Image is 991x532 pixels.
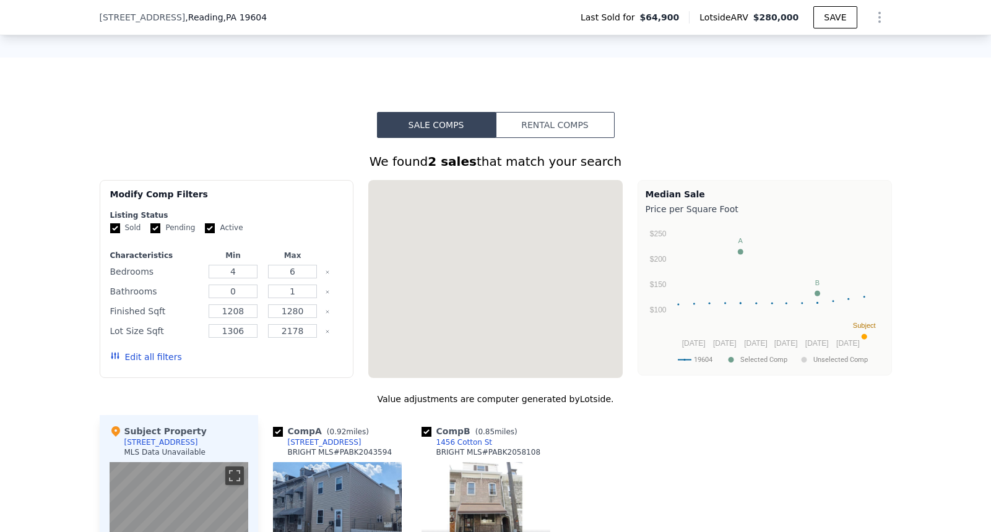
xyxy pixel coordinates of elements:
[646,188,884,200] div: Median Sale
[110,210,344,220] div: Listing Status
[110,223,120,233] input: Sold
[836,339,860,348] text: [DATE]
[110,283,201,300] div: Bathrooms
[682,339,705,348] text: [DATE]
[185,11,267,24] span: , Reading
[815,279,819,286] text: B
[100,393,892,405] div: Value adjustments are computer generated by Lotside .
[273,425,374,437] div: Comp A
[436,437,493,447] div: 1456 Cotton St
[649,255,666,264] text: $200
[325,270,330,275] button: Clear
[813,6,857,28] button: SAVE
[110,351,182,363] button: Edit all filters
[649,230,666,238] text: $250
[496,112,615,138] button: Rental Comps
[110,322,201,340] div: Lot Size Sqft
[428,154,477,169] strong: 2 sales
[325,329,330,334] button: Clear
[699,11,753,24] span: Lotside ARV
[852,322,875,329] text: Subject
[266,251,320,260] div: Max
[110,302,201,320] div: Finished Sqft
[649,280,666,289] text: $150
[640,11,680,24] span: $64,900
[436,447,541,457] div: BRIGHT MLS # PABK2058108
[712,339,736,348] text: [DATE]
[288,447,392,457] div: BRIGHT MLS # PABK2043594
[100,153,892,170] div: We found that match your search
[805,339,828,348] text: [DATE]
[744,339,768,348] text: [DATE]
[646,218,884,372] svg: A chart.
[753,12,799,22] span: $280,000
[110,223,141,233] label: Sold
[322,427,374,436] span: ( miles)
[205,223,215,233] input: Active
[774,339,797,348] text: [DATE]
[223,12,267,22] span: , PA 19604
[225,466,244,485] button: Toggle fullscreen view
[124,437,198,447] div: [STREET_ADDRESS]
[273,437,361,447] a: [STREET_ADDRESS]
[377,112,496,138] button: Sale Comps
[100,11,186,24] span: [STREET_ADDRESS]
[206,251,260,260] div: Min
[150,223,195,233] label: Pending
[110,425,207,437] div: Subject Property
[694,356,712,364] text: 19604
[478,427,495,436] span: 0.85
[422,425,522,437] div: Comp B
[649,306,666,314] text: $100
[740,356,787,364] text: Selected Comp
[813,356,868,364] text: Unselected Comp
[646,200,884,218] div: Price per Square Foot
[738,237,743,244] text: A
[288,437,361,447] div: [STREET_ADDRESS]
[110,263,201,280] div: Bedrooms
[330,427,347,436] span: 0.92
[470,427,522,436] span: ( miles)
[124,447,206,457] div: MLS Data Unavailable
[867,5,892,30] button: Show Options
[110,251,201,260] div: Characteristics
[110,188,344,210] div: Modify Comp Filters
[205,223,243,233] label: Active
[325,309,330,314] button: Clear
[325,290,330,294] button: Clear
[422,437,493,447] a: 1456 Cotton St
[150,223,160,233] input: Pending
[581,11,640,24] span: Last Sold for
